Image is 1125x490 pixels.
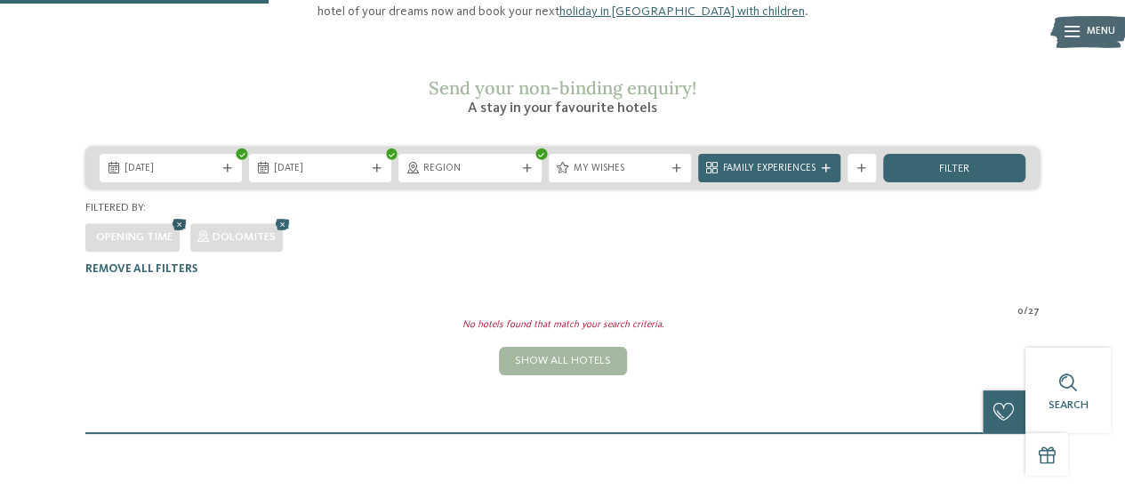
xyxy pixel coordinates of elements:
[213,231,276,243] span: Dolomites
[85,202,146,213] span: Filtered by:
[274,162,366,176] span: [DATE]
[1024,305,1028,319] span: /
[559,5,805,18] a: holiday in [GEOGRAPHIC_DATA] with children
[85,263,197,275] span: Remove all filters
[499,347,627,375] div: Show all hotels
[574,162,666,176] span: My wishes
[723,162,816,176] span: Family Experiences
[1049,399,1089,411] span: Search
[423,162,516,176] span: Region
[125,162,217,176] span: [DATE]
[1028,305,1040,319] span: 27
[1017,305,1024,319] span: 0
[96,231,173,243] span: Opening time
[468,101,657,116] span: A stay in your favourite hotels
[939,164,969,175] span: filter
[78,318,1047,333] div: No hotels found that match your search criteria.
[429,76,696,99] span: Send your non-binding enquiry!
